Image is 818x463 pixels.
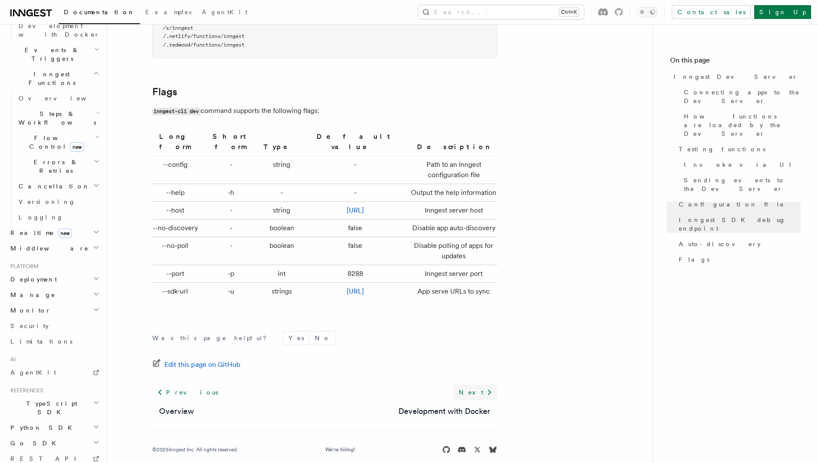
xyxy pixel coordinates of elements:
p: Was this page helpful? [152,334,273,342]
span: Steps & Workflows [15,109,96,127]
a: Configuration file [675,197,801,212]
button: Realtimenew [7,225,101,241]
span: Flags [679,255,709,264]
span: Realtime [7,228,72,237]
a: Development with Docker [398,405,490,417]
a: Edit this page on GitHub [152,359,241,371]
td: string [260,202,303,219]
a: Invoke via UI [680,157,801,172]
td: --port [152,265,202,283]
button: Flow Controlnew [15,130,101,154]
h4: On this page [670,55,801,69]
a: Auto-discovery [675,236,801,252]
strong: Short form [213,132,250,151]
button: Toggle dark mode [637,7,658,17]
span: Connecting apps to the Dev Server [684,88,801,105]
a: Flags [152,86,177,98]
span: Python SDK [7,423,77,432]
td: - [303,156,407,184]
a: How functions are loaded by the Dev Server [680,109,801,141]
span: Cancellation [15,182,90,191]
td: string [260,156,303,184]
button: Monitor [7,303,101,318]
span: Events & Triggers [7,46,94,63]
button: Search...Ctrl+K [418,5,584,19]
a: [URL] [347,287,364,295]
span: /x/inngest [163,25,193,31]
button: Deployment [7,272,101,287]
strong: Long form [159,132,191,151]
span: Documentation [64,9,135,16]
a: AgentKit [197,3,253,23]
td: -h [202,184,260,202]
span: Inngest Functions [7,70,93,87]
button: Errors & Retries [15,154,101,178]
td: Inngest server port [407,265,497,283]
span: Edit this page on GitHub [164,359,241,371]
a: Previous [152,385,223,400]
span: AgentKit [202,9,248,16]
span: Platform [7,263,39,270]
td: - [202,156,260,184]
a: Flags [675,252,801,267]
td: --config [152,156,202,184]
span: Sending events to the Dev Server [684,176,801,193]
button: Steps & Workflows [15,106,101,130]
td: -u [202,283,260,300]
a: Contact sales [672,5,751,19]
a: Overview [15,91,101,106]
button: Inngest Functions [7,66,101,91]
strong: Type [263,143,300,151]
span: Limitations [10,338,72,345]
a: Sending events to the Dev Server [680,172,801,197]
td: --sdk-url [152,283,202,300]
td: - [202,202,260,219]
span: AI [7,356,16,363]
a: Examples [140,3,197,23]
span: Flow Control [15,134,95,151]
span: Versioning [19,198,75,205]
button: No [310,332,335,344]
span: Logging [19,214,63,221]
td: false [303,219,407,237]
span: Errors & Retries [15,158,94,175]
a: We're hiring! [325,446,355,453]
span: Configuration file [679,200,784,209]
span: Middleware [7,244,89,253]
a: Sign Up [754,5,811,19]
button: Manage [7,287,101,303]
code: inngest-cli dev [152,108,201,115]
td: Disable app auto-discovery [407,219,497,237]
a: Next [454,385,497,400]
button: TypeScript SDK [7,396,101,420]
span: Deployment [7,275,57,284]
a: Documentation [59,3,140,24]
td: boolean [260,237,303,265]
a: Overview [159,405,194,417]
a: Limitations [7,334,101,349]
td: - [202,237,260,265]
span: Examples [145,9,191,16]
div: Inngest Functions [7,91,101,225]
td: App serve URLs to sync [407,283,497,300]
a: Versioning [15,194,101,210]
span: Overview [19,95,107,102]
p: command supports the following flags: [152,105,497,117]
a: Logging [15,210,101,225]
a: Inngest SDK debug endpoint [675,212,801,236]
td: Output the help information [407,184,497,202]
button: Python SDK [7,420,101,435]
span: Security [10,322,49,329]
td: - [303,184,407,202]
span: /.redwood/functions/inngest [163,42,244,48]
span: Testing functions [679,145,765,153]
span: new [70,142,84,152]
strong: Default value [317,132,394,151]
span: AgentKit [10,369,56,376]
span: REST API [10,455,84,462]
button: Yes [283,332,309,344]
span: TypeScript SDK [7,399,93,416]
td: -p [202,265,260,283]
td: 8288 [303,265,407,283]
span: Inngest SDK debug endpoint [679,216,801,233]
